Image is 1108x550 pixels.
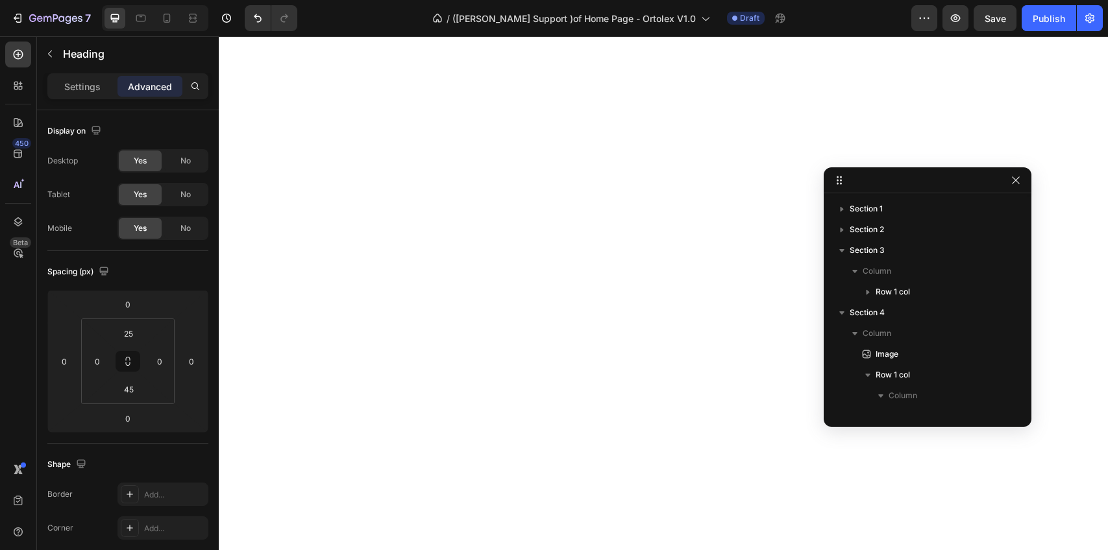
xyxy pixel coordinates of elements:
span: Save [985,13,1006,24]
input: 0px [150,352,169,371]
button: 7 [5,5,97,31]
button: Save [974,5,1016,31]
span: Section 2 [850,223,884,236]
span: / [447,12,450,25]
span: Row 1 col [876,368,910,381]
span: Image [876,348,898,361]
div: Spacing (px) [47,263,112,281]
div: Beta [10,237,31,248]
input: 0px [88,352,107,371]
span: Yes [134,155,147,167]
div: Add... [144,489,205,501]
span: Yes [134,189,147,200]
span: Section 4 [850,306,885,319]
span: Yes [134,222,147,234]
span: No [180,222,191,234]
input: 0 [182,352,201,371]
span: Column [863,265,891,278]
input: 0 [115,294,141,314]
p: Advanced [128,80,172,93]
span: Section 3 [850,244,885,257]
span: Row 1 col [876,285,910,298]
div: Publish [1033,12,1065,25]
div: Undo/Redo [245,5,297,31]
input: 0 [115,409,141,428]
span: Row 2 cols [902,410,941,423]
div: Border [47,488,73,500]
div: Corner [47,522,73,534]
button: Publish [1022,5,1076,31]
input: 25px [116,324,142,343]
div: 450 [12,138,31,149]
span: Draft [740,12,759,24]
iframe: Design area [219,36,1108,550]
p: 7 [85,10,91,26]
p: Heading [63,46,203,62]
div: Mobile [47,222,72,234]
span: Column [889,389,917,402]
div: Add... [144,523,205,534]
span: ([PERSON_NAME] Support )of Home Page - Ortolex V1.0 [452,12,696,25]
div: Tablet [47,189,70,200]
span: No [180,189,191,200]
span: Section 1 [850,202,883,215]
div: Desktop [47,155,78,167]
span: Column [863,327,891,340]
input: 0 [55,352,74,371]
iframe: Intercom live chat [1064,486,1095,518]
span: No [180,155,191,167]
div: Display on [47,123,104,140]
p: Settings [64,80,101,93]
input: 45px [116,379,142,399]
div: Shape [47,456,89,473]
